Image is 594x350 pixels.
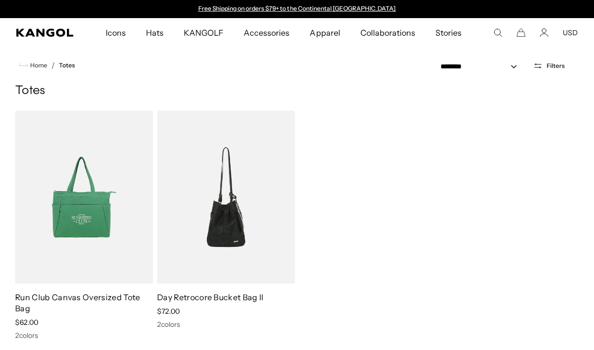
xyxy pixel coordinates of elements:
[15,83,579,99] h1: Totes
[540,28,549,37] a: Account
[493,28,502,37] summary: Search here
[15,292,140,313] a: Run Club Canvas Oversized Tote Bag
[16,29,74,37] a: Kangol
[136,18,174,47] a: Hats
[15,331,153,340] div: 2 colors
[300,18,350,47] a: Apparel
[516,28,526,37] button: Cart
[193,5,401,13] div: 1 of 2
[360,18,415,47] span: Collaborations
[28,62,47,69] span: Home
[15,318,38,327] span: $62.00
[174,18,234,47] a: KANGOLF
[193,5,401,13] div: Announcement
[527,61,571,70] button: Open filters
[15,111,153,284] img: Run Club Canvas Oversized Tote Bag
[59,62,75,69] a: Totes
[435,18,462,47] span: Stories
[146,18,164,47] span: Hats
[193,5,401,13] slideshow-component: Announcement bar
[563,28,578,37] button: USD
[157,292,264,302] a: Day Retrocore Bucket Bag II
[19,61,47,70] a: Home
[157,307,180,316] span: $72.00
[244,18,289,47] span: Accessories
[350,18,425,47] a: Collaborations
[157,111,295,284] img: Day Retrocore Bucket Bag II
[184,18,224,47] span: KANGOLF
[106,18,126,47] span: Icons
[234,18,300,47] a: Accessories
[436,61,527,72] select: Sort by: Featured
[157,320,295,329] div: 2 colors
[425,18,472,47] a: Stories
[310,18,340,47] span: Apparel
[547,62,565,69] span: Filters
[47,59,55,71] li: /
[198,5,396,12] a: Free Shipping on orders $79+ to the Continental [GEOGRAPHIC_DATA]
[96,18,136,47] a: Icons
